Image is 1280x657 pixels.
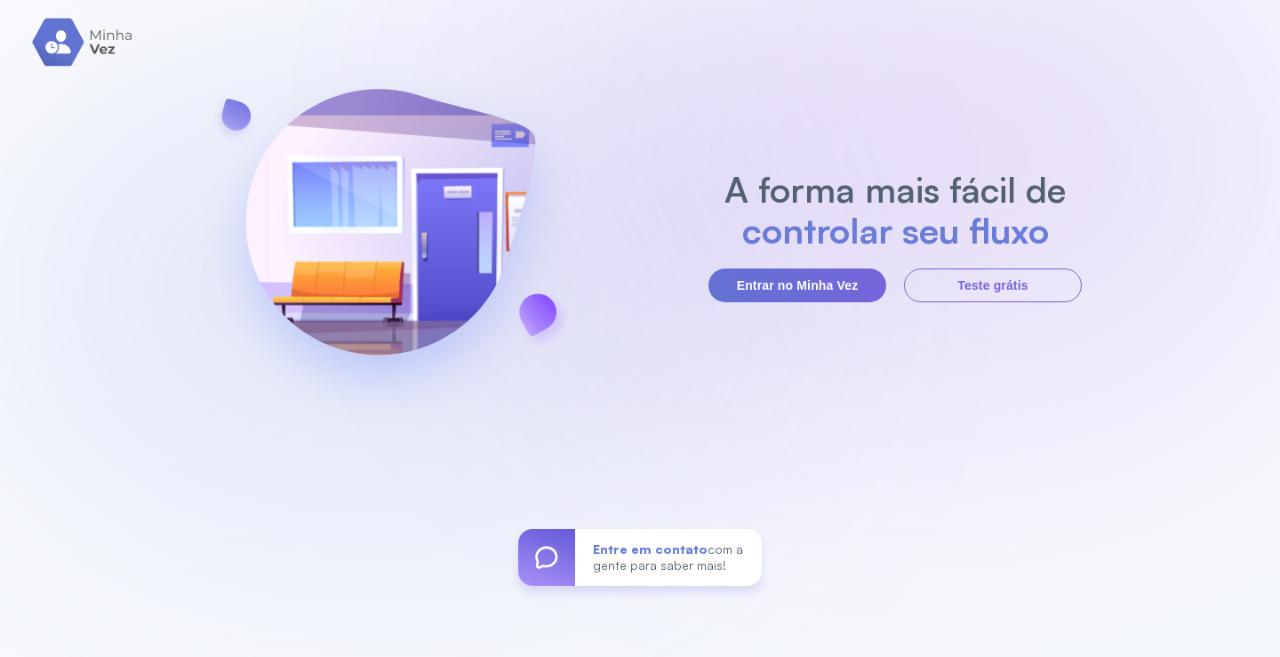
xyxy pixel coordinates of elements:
[904,268,1082,302] button: Teste grátis
[716,169,1076,210] h2: A forma mais fácil de
[575,529,762,586] div: com a gente para saber mais!
[198,42,582,429] img: banner-login.svg
[716,210,1076,251] h2: controlar seu fluxo
[518,529,762,586] a: Entre em contatocom a gente para saber mais!
[708,268,886,302] button: Entrar no Minha Vez
[32,18,134,67] img: logo.svg
[593,541,708,557] span: Entre em contato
